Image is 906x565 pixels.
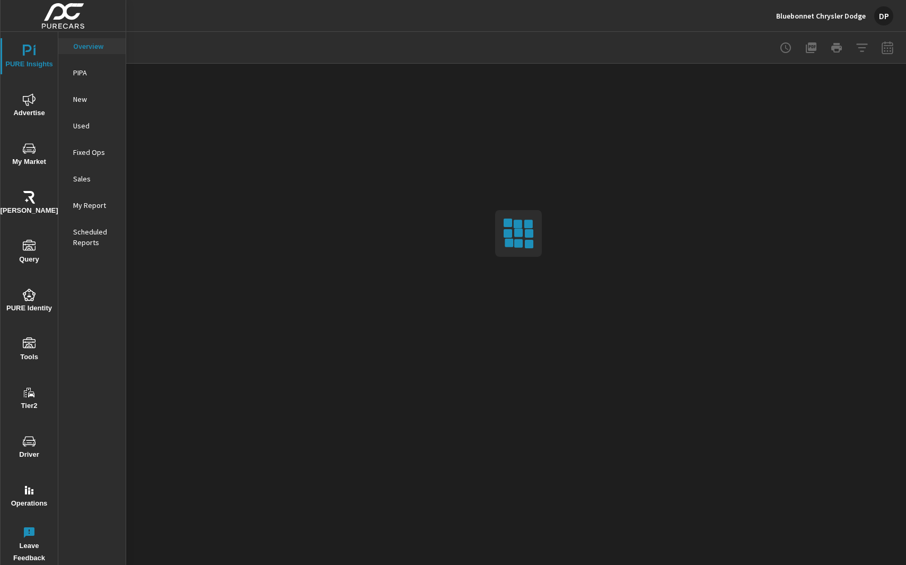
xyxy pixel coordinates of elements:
[73,147,117,158] p: Fixed Ops
[58,65,126,81] div: PIPA
[4,337,55,363] span: Tools
[73,200,117,211] p: My Report
[4,526,55,564] span: Leave Feedback
[73,227,117,248] p: Scheduled Reports
[58,38,126,54] div: Overview
[4,484,55,510] span: Operations
[58,197,126,213] div: My Report
[4,93,55,119] span: Advertise
[4,435,55,461] span: Driver
[4,386,55,412] span: Tier2
[73,67,117,78] p: PIPA
[4,142,55,168] span: My Market
[4,45,55,71] span: PURE Insights
[874,6,893,25] div: DP
[58,91,126,107] div: New
[58,144,126,160] div: Fixed Ops
[58,118,126,134] div: Used
[73,120,117,131] p: Used
[4,240,55,266] span: Query
[4,289,55,315] span: PURE Identity
[58,224,126,250] div: Scheduled Reports
[73,173,117,184] p: Sales
[776,11,866,21] p: Bluebonnet Chrysler Dodge
[58,171,126,187] div: Sales
[73,41,117,51] p: Overview
[73,94,117,105] p: New
[4,191,55,217] span: [PERSON_NAME]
